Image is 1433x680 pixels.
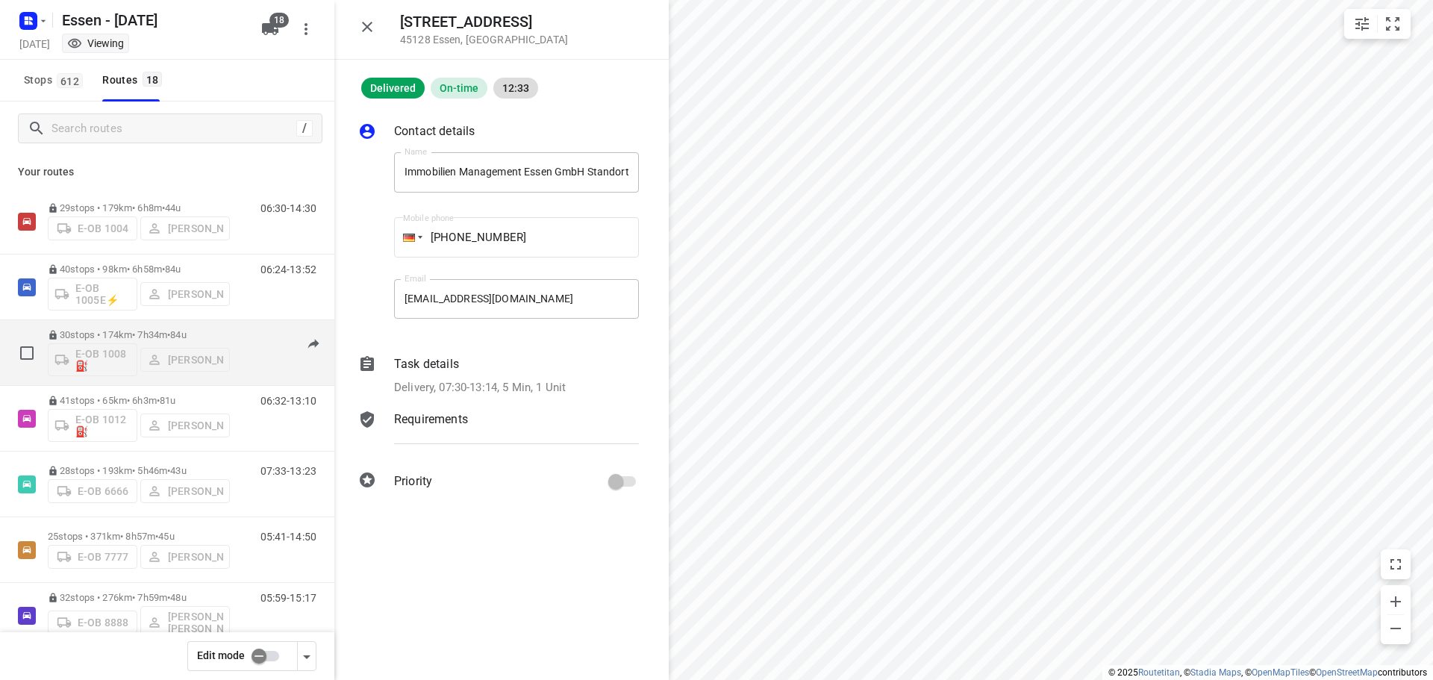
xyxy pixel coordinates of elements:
[48,202,230,213] p: 29 stops • 179km • 6h8m
[260,263,316,275] p: 06:24-13:52
[260,202,316,214] p: 06:30-14:30
[48,531,230,542] p: 25 stops • 371km • 8h57m
[67,36,124,51] div: Viewing
[403,214,454,222] label: Mobile phone
[394,411,468,428] p: Requirements
[394,472,432,490] p: Priority
[296,120,313,137] div: /
[358,122,639,143] div: Contact details
[165,202,181,213] span: 44u
[160,395,175,406] span: 81u
[158,531,174,542] span: 45u
[361,82,425,94] span: Delivered
[394,217,639,258] input: 1 (702) 123-4567
[260,465,316,477] p: 07:33-13:23
[170,329,186,340] span: 84u
[162,263,165,275] span: •
[12,338,42,368] span: Select
[298,646,316,665] div: Driver app settings
[48,465,230,476] p: 28 stops • 193km • 5h46m
[162,202,165,213] span: •
[358,355,639,396] div: Task detailsDelivery, 07:30-13:14, 5 Min, 1 Unit
[1252,667,1309,678] a: OpenMapTiles
[157,395,160,406] span: •
[167,465,170,476] span: •
[1108,667,1427,678] li: © 2025 , © , © © contributors
[167,592,170,603] span: •
[197,649,245,661] span: Edit mode
[299,329,328,359] button: Send to driver
[260,395,316,407] p: 06:32-13:10
[1316,667,1378,678] a: OpenStreetMap
[48,592,230,603] p: 32 stops • 276km • 7h59m
[57,73,83,88] span: 612
[394,355,459,373] p: Task details
[51,117,296,140] input: Search routes
[143,72,163,87] span: 18
[260,592,316,604] p: 05:59-15:17
[48,395,230,406] p: 41 stops • 65km • 6h3m
[102,71,166,90] div: Routes
[48,329,230,340] p: 30 stops • 174km • 7h34m
[1344,9,1411,39] div: small contained button group
[394,379,566,396] p: Delivery, 07:30-13:14, 5 Min, 1 Unit
[358,411,639,455] div: Requirements
[394,217,422,258] div: Germany: + 49
[170,465,186,476] span: 43u
[394,122,475,140] p: Contact details
[167,329,170,340] span: •
[170,592,186,603] span: 48u
[431,82,487,94] span: On-time
[260,531,316,543] p: 05:41-14:50
[18,164,316,180] p: Your routes
[24,71,87,90] span: Stops
[400,34,568,46] p: 45128 Essen , [GEOGRAPHIC_DATA]
[255,14,285,44] button: 18
[269,13,289,28] span: 18
[48,263,230,275] p: 40 stops • 98km • 6h58m
[493,82,538,94] span: 12:33
[165,263,181,275] span: 84u
[1190,667,1241,678] a: Stadia Maps
[155,531,158,542] span: •
[400,13,568,31] h5: [STREET_ADDRESS]
[1138,667,1180,678] a: Routetitan
[1378,9,1408,39] button: Fit zoom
